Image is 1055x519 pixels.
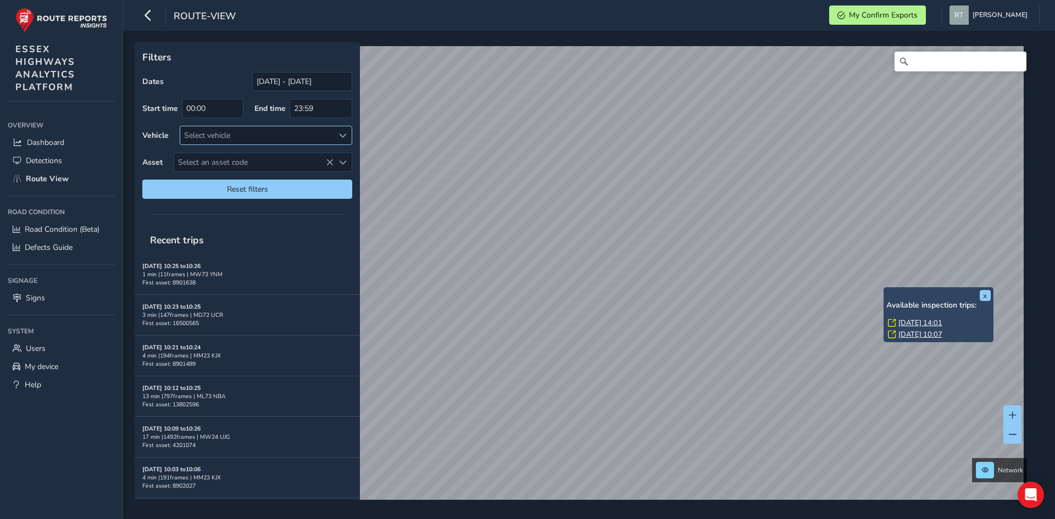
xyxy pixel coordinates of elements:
[998,466,1023,475] span: Network
[142,157,163,168] label: Asset
[8,170,115,188] a: Route View
[15,8,107,32] img: rr logo
[142,130,169,141] label: Vehicle
[26,174,69,184] span: Route View
[849,10,918,20] span: My Confirm Exports
[898,318,942,328] a: [DATE] 14:01
[15,43,75,93] span: ESSEX HIGHWAYS ANALYTICS PLATFORM
[829,5,926,25] button: My Confirm Exports
[142,319,199,327] span: First asset: 16500565
[254,103,286,114] label: End time
[8,272,115,289] div: Signage
[142,343,201,351] strong: [DATE] 10:21 to 10:24
[25,242,73,253] span: Defects Guide
[142,400,199,409] span: First asset: 13802596
[8,376,115,394] a: Help
[895,52,1026,71] input: Search
[949,5,969,25] img: diamond-layout
[138,46,1024,512] canvas: Map
[142,433,352,441] div: 17 min | 1492 frames | MW24 UJG
[26,293,45,303] span: Signs
[26,343,46,354] span: Users
[142,262,201,270] strong: [DATE] 10:25 to 10:26
[8,358,115,376] a: My device
[180,126,334,144] div: Select vehicle
[142,226,212,254] span: Recent trips
[142,278,196,287] span: First asset: 8901638
[27,137,64,148] span: Dashboard
[142,351,352,360] div: 4 min | 194 frames | MM23 KJX
[1018,482,1044,508] div: Open Intercom Messenger
[142,482,196,490] span: First asset: 8902027
[142,50,352,64] p: Filters
[8,152,115,170] a: Detections
[973,5,1028,25] span: [PERSON_NAME]
[8,323,115,339] div: System
[142,360,196,368] span: First asset: 8901489
[151,184,344,194] span: Reset filters
[334,153,352,171] div: Select an asset code
[142,425,201,433] strong: [DATE] 10:09 to 10:26
[142,465,201,473] strong: [DATE] 10:03 to 10:06
[25,361,58,372] span: My device
[142,76,164,87] label: Dates
[142,303,201,311] strong: [DATE] 10:23 to 10:25
[26,155,62,166] span: Detections
[142,270,352,278] div: 1 min | 11 frames | MW73 YNM
[142,384,201,392] strong: [DATE] 10:12 to 10:25
[142,103,178,114] label: Start time
[142,180,352,199] button: Reset filters
[8,339,115,358] a: Users
[980,290,991,301] button: x
[25,224,99,235] span: Road Condition (Beta)
[8,133,115,152] a: Dashboard
[949,5,1031,25] button: [PERSON_NAME]
[8,204,115,220] div: Road Condition
[25,380,41,390] span: Help
[174,153,334,171] span: Select an asset code
[898,330,942,339] a: [DATE] 10:07
[142,311,352,319] div: 3 min | 147 frames | MD72 UCR
[142,392,352,400] div: 13 min | 797 frames | ML73 NBA
[8,289,115,307] a: Signs
[886,301,991,310] h6: Available inspection trips:
[142,441,196,449] span: First asset: 4201074
[8,117,115,133] div: Overview
[8,238,115,256] a: Defects Guide
[174,9,236,25] span: route-view
[8,220,115,238] a: Road Condition (Beta)
[142,473,352,482] div: 4 min | 191 frames | MM23 KJX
